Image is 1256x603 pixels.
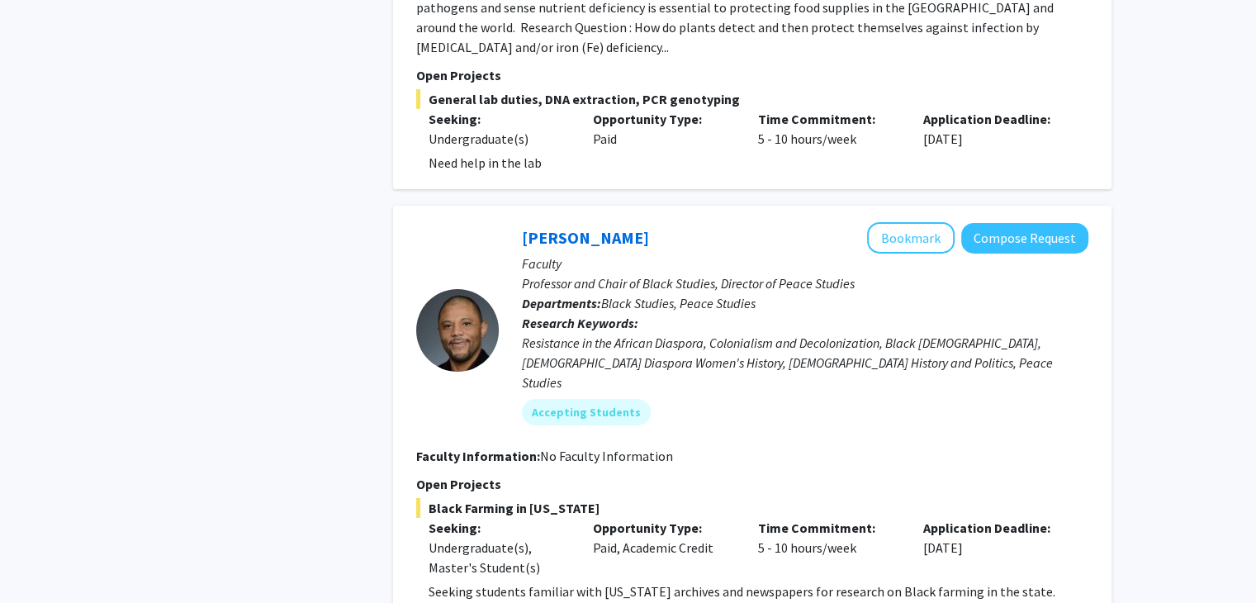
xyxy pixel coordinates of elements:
[961,223,1088,254] button: Compose Request to Daive Dunkley
[416,498,1088,518] span: Black Farming in [US_STATE]
[429,518,569,538] p: Seeking:
[429,129,569,149] div: Undergraduate(s)
[758,518,898,538] p: Time Commitment:
[429,538,569,577] div: Undergraduate(s), Master's Student(s)
[911,518,1076,577] div: [DATE]
[593,518,733,538] p: Opportunity Type:
[601,295,756,311] span: Black Studies, Peace Studies
[429,109,569,129] p: Seeking:
[429,153,1088,173] p: Need help in the lab
[522,254,1088,273] p: Faculty
[416,474,1088,494] p: Open Projects
[746,518,911,577] div: 5 - 10 hours/week
[416,448,540,464] b: Faculty Information:
[867,222,955,254] button: Add Daive Dunkley to Bookmarks
[429,583,1055,600] span: Seeking students familiar with [US_STATE] archives and newspapers for research on Black farming i...
[911,109,1076,149] div: [DATE]
[522,295,601,311] b: Departments:
[758,109,898,129] p: Time Commitment:
[581,109,746,149] div: Paid
[923,518,1064,538] p: Application Deadline:
[593,109,733,129] p: Opportunity Type:
[522,333,1088,392] div: Resistance in the African Diaspora, Colonialism and Decolonization, Black [DEMOGRAPHIC_DATA], [DE...
[416,65,1088,85] p: Open Projects
[522,399,651,425] mat-chip: Accepting Students
[522,315,638,331] b: Research Keywords:
[12,529,70,591] iframe: Chat
[746,109,911,149] div: 5 - 10 hours/week
[923,109,1064,129] p: Application Deadline:
[581,518,746,577] div: Paid, Academic Credit
[416,89,1088,109] span: General lab duties, DNA extraction, PCR genotyping
[540,448,673,464] span: No Faculty Information
[522,273,1088,293] p: Professor and Chair of Black Studies, Director of Peace Studies
[522,227,649,248] a: [PERSON_NAME]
